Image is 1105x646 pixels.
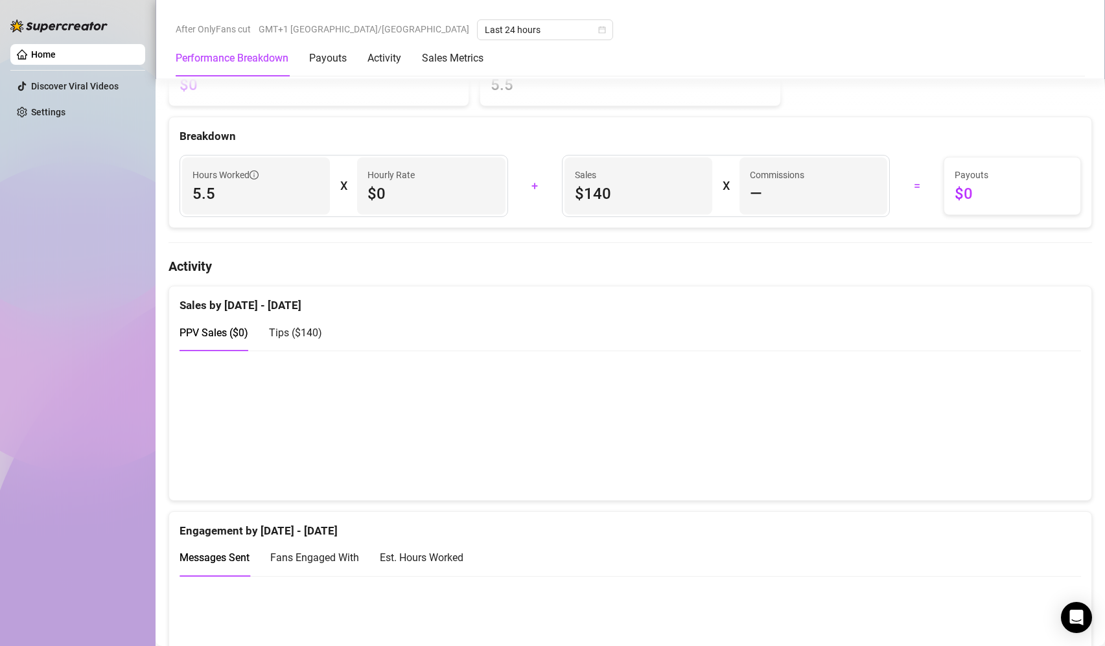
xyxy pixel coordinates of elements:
[180,327,248,339] span: PPV Sales ( $0 )
[491,75,769,95] span: 5.5
[575,183,702,204] span: $140
[169,257,1092,275] h4: Activity
[31,107,65,117] a: Settings
[192,183,320,204] span: 5.5
[575,168,702,182] span: Sales
[750,168,804,182] article: Commissions
[898,176,936,196] div: =
[750,183,762,204] span: —
[485,20,605,40] span: Last 24 hours
[192,168,259,182] span: Hours Worked
[10,19,108,32] img: logo-BBDzfeDw.svg
[367,183,494,204] span: $0
[598,26,606,34] span: calendar
[180,128,1081,145] div: Breakdown
[180,75,458,95] span: $0
[723,176,729,196] div: X
[367,168,415,182] article: Hourly Rate
[180,286,1081,314] div: Sales by [DATE] - [DATE]
[176,51,288,66] div: Performance Breakdown
[516,176,554,196] div: +
[31,81,119,91] a: Discover Viral Videos
[340,176,347,196] div: X
[1061,602,1092,633] div: Open Intercom Messenger
[31,49,56,60] a: Home
[309,51,347,66] div: Payouts
[955,168,1070,182] span: Payouts
[250,170,259,179] span: info-circle
[269,327,322,339] span: Tips ( $140 )
[380,549,463,566] div: Est. Hours Worked
[270,551,359,564] span: Fans Engaged With
[955,183,1070,204] span: $0
[259,19,469,39] span: GMT+1 [GEOGRAPHIC_DATA]/[GEOGRAPHIC_DATA]
[367,51,401,66] div: Activity
[180,512,1081,540] div: Engagement by [DATE] - [DATE]
[176,19,251,39] span: After OnlyFans cut
[180,551,250,564] span: Messages Sent
[422,51,483,66] div: Sales Metrics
